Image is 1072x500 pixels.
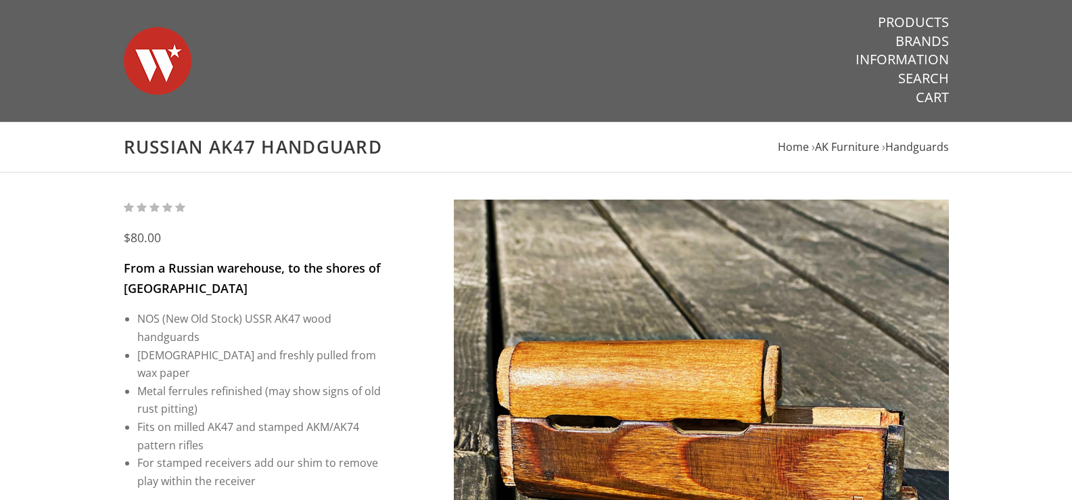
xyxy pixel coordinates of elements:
a: Products [878,14,949,31]
a: Brands [895,32,949,50]
li: › [812,138,879,156]
img: Warsaw Wood Co. [124,14,191,108]
a: AK Furniture [815,139,879,154]
a: Handguards [885,139,949,154]
span: $80.00 [124,229,161,246]
span: From a Russian warehouse, to the shores of [GEOGRAPHIC_DATA] [124,260,381,296]
li: Metal ferrules refinished (may show signs of old rust pitting) [137,382,383,418]
li: NOS (New Old Stock) USSR AK47 wood handguards [137,310,383,346]
li: › [882,138,949,156]
a: Cart [916,89,949,106]
li: [DEMOGRAPHIC_DATA] and freshly pulled from wax paper [137,346,383,382]
a: Search [898,70,949,87]
a: Home [778,139,809,154]
h1: Russian AK47 Handguard [124,136,949,158]
li: Fits on milled AK47 and stamped AKM/AK74 pattern rifles [137,418,383,454]
span: For stamped receivers add our shim to remove play within the receiver [137,455,378,488]
a: Information [856,51,949,68]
